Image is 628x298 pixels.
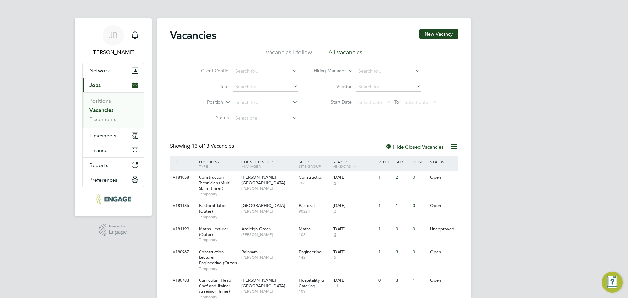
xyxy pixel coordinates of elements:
[385,144,444,150] label: Hide Closed Vacancies
[377,246,394,258] div: 1
[185,99,223,106] label: Position
[411,274,428,287] div: 1
[96,194,131,204] img: huntereducation-logo-retina.png
[299,164,321,169] span: Site Group
[299,226,311,232] span: Maths
[394,274,411,287] div: 3
[333,209,337,214] span: 2
[170,143,235,149] div: Showing
[356,67,421,76] input: Search for...
[314,83,352,89] label: Vendor
[394,156,411,167] div: Sub
[297,156,331,172] div: Site /
[199,266,238,271] span: Temporary
[266,48,312,60] li: Vacancies I follow
[241,232,295,237] span: [PERSON_NAME]
[82,194,144,204] a: Go to home page
[411,223,428,235] div: 0
[99,224,127,236] a: Powered byEngage
[377,274,394,287] div: 0
[82,25,144,56] a: JB[PERSON_NAME]
[82,48,144,56] span: Jack Baron
[428,156,457,167] div: Status
[333,180,337,186] span: 6
[241,186,295,191] span: [PERSON_NAME]
[89,116,116,122] a: Placements
[394,223,411,235] div: 0
[333,203,375,209] div: [DATE]
[411,171,428,184] div: 0
[299,232,330,237] span: 105
[428,223,457,235] div: Unapproved
[333,175,375,180] div: [DATE]
[83,78,144,92] button: Jobs
[171,223,194,235] div: V181199
[241,289,295,294] span: [PERSON_NAME]
[394,171,411,184] div: 2
[83,172,144,187] button: Preferences
[241,203,285,208] span: [GEOGRAPHIC_DATA]
[428,171,457,184] div: Open
[233,82,298,92] input: Search for...
[241,164,261,169] span: Manager
[358,99,382,105] span: Select date
[392,98,401,106] span: To
[428,274,457,287] div: Open
[199,203,226,214] span: Pastoral Tutor (Outer)
[109,229,127,235] span: Engage
[299,249,322,254] span: Engineering
[233,67,298,76] input: Search for...
[331,156,377,172] div: Start /
[241,249,258,254] span: Rainham
[377,156,394,167] div: Reqd
[191,68,229,74] label: Client Config
[192,143,203,149] span: 13 of
[191,115,229,121] label: Status
[377,200,394,212] div: 1
[411,246,428,258] div: 0
[602,272,623,293] button: Engage Resource Center
[171,171,194,184] div: V181058
[241,209,295,214] span: [PERSON_NAME]
[89,147,108,153] span: Finance
[299,277,324,289] span: Hospitality & Catering
[411,200,428,212] div: 0
[83,128,144,143] button: Timesheets
[314,99,352,105] label: Start Date
[377,171,394,184] div: 1
[411,156,428,167] div: Conf
[83,92,144,128] div: Jobs
[299,174,323,180] span: Construction
[241,174,285,185] span: [PERSON_NAME][GEOGRAPHIC_DATA]
[419,29,458,39] button: New Vacancy
[89,177,117,183] span: Preferences
[333,278,375,283] div: [DATE]
[241,226,271,232] span: Ardleigh Green
[89,67,110,74] span: Network
[299,289,330,294] span: 109
[299,209,330,214] span: 90224
[428,200,457,212] div: Open
[405,99,428,105] span: Select date
[171,200,194,212] div: V181186
[241,277,285,289] span: [PERSON_NAME][GEOGRAPHIC_DATA]
[83,143,144,157] button: Finance
[333,232,337,237] span: 3
[299,255,330,260] span: 142
[199,191,238,197] span: Temporary
[199,249,237,266] span: Construction Lecturer Engineering (Outer)
[377,223,394,235] div: 1
[191,83,229,89] label: Site
[75,18,152,216] nav: Main navigation
[171,274,194,287] div: V180783
[328,48,362,60] li: All Vacancies
[89,107,113,113] a: Vacancies
[199,277,231,294] span: Curriculum Head Chef and Trainer Assessor (Inner)
[83,158,144,172] button: Reports
[199,164,208,169] span: Type
[394,246,411,258] div: 3
[308,68,346,74] label: Hiring Manager
[333,283,339,289] span: 11
[394,200,411,212] div: 1
[171,156,194,167] div: ID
